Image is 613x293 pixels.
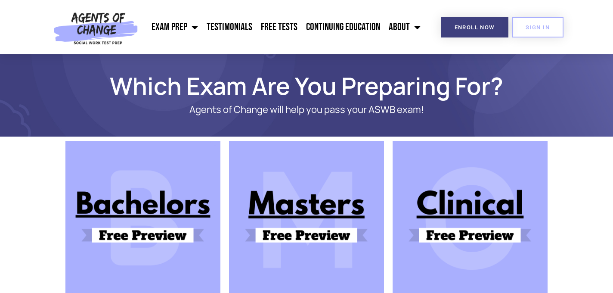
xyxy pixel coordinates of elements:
a: Continuing Education [302,16,384,38]
span: Enroll Now [455,25,495,30]
a: Free Tests [257,16,302,38]
nav: Menu [142,16,425,38]
a: Testimonials [202,16,257,38]
p: Agents of Change will help you pass your ASWB exam! [96,104,517,115]
a: About [384,16,425,38]
a: SIGN IN [512,17,563,37]
h1: Which Exam Are You Preparing For? [61,76,552,96]
span: SIGN IN [526,25,550,30]
a: Exam Prep [147,16,202,38]
a: Enroll Now [441,17,508,37]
